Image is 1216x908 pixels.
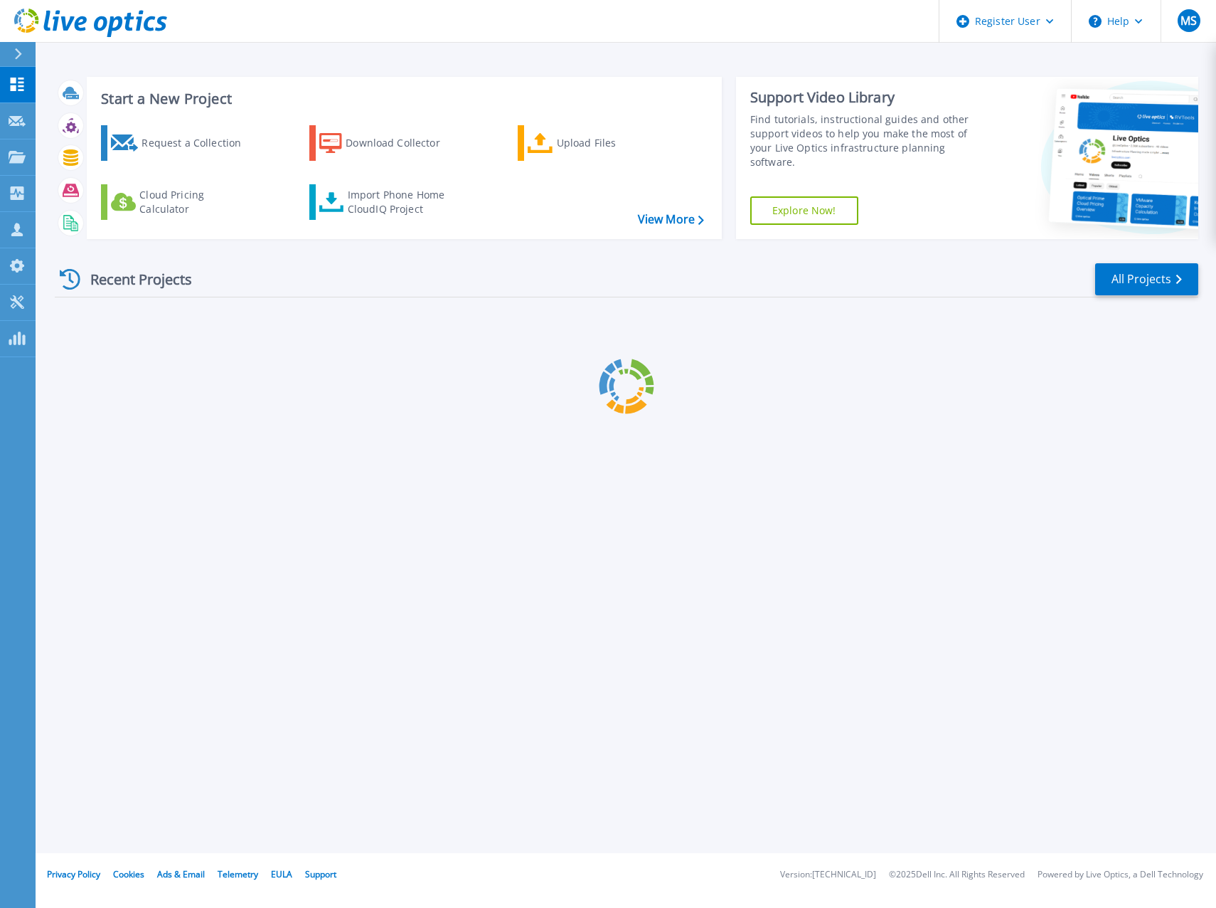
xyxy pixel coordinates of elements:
[750,88,984,107] div: Support Video Library
[101,184,260,220] a: Cloud Pricing Calculator
[101,91,703,107] h3: Start a New Project
[157,868,205,880] a: Ads & Email
[1095,263,1198,295] a: All Projects
[780,870,876,880] li: Version: [TECHNICAL_ID]
[557,129,671,157] div: Upload Files
[348,188,459,216] div: Import Phone Home CloudIQ Project
[305,868,336,880] a: Support
[101,125,260,161] a: Request a Collection
[47,868,100,880] a: Privacy Policy
[1180,15,1197,26] span: MS
[1038,870,1203,880] li: Powered by Live Optics, a Dell Technology
[271,868,292,880] a: EULA
[638,213,704,226] a: View More
[750,112,984,169] div: Find tutorials, instructional guides and other support videos to help you make the most of your L...
[346,129,459,157] div: Download Collector
[142,129,255,157] div: Request a Collection
[218,868,258,880] a: Telemetry
[309,125,468,161] a: Download Collector
[750,196,858,225] a: Explore Now!
[113,868,144,880] a: Cookies
[139,188,253,216] div: Cloud Pricing Calculator
[518,125,676,161] a: Upload Files
[889,870,1025,880] li: © 2025 Dell Inc. All Rights Reserved
[55,262,211,297] div: Recent Projects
